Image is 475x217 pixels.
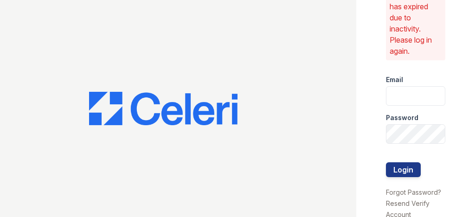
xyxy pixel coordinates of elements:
button: Login [386,162,421,177]
a: Forgot Password? [386,188,441,196]
label: Password [386,113,418,122]
label: Email [386,75,403,84]
img: CE_Logo_Blue-a8612792a0a2168367f1c8372b55b34899dd931a85d93a1a3d3e32e68fde9ad4.png [89,92,237,125]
